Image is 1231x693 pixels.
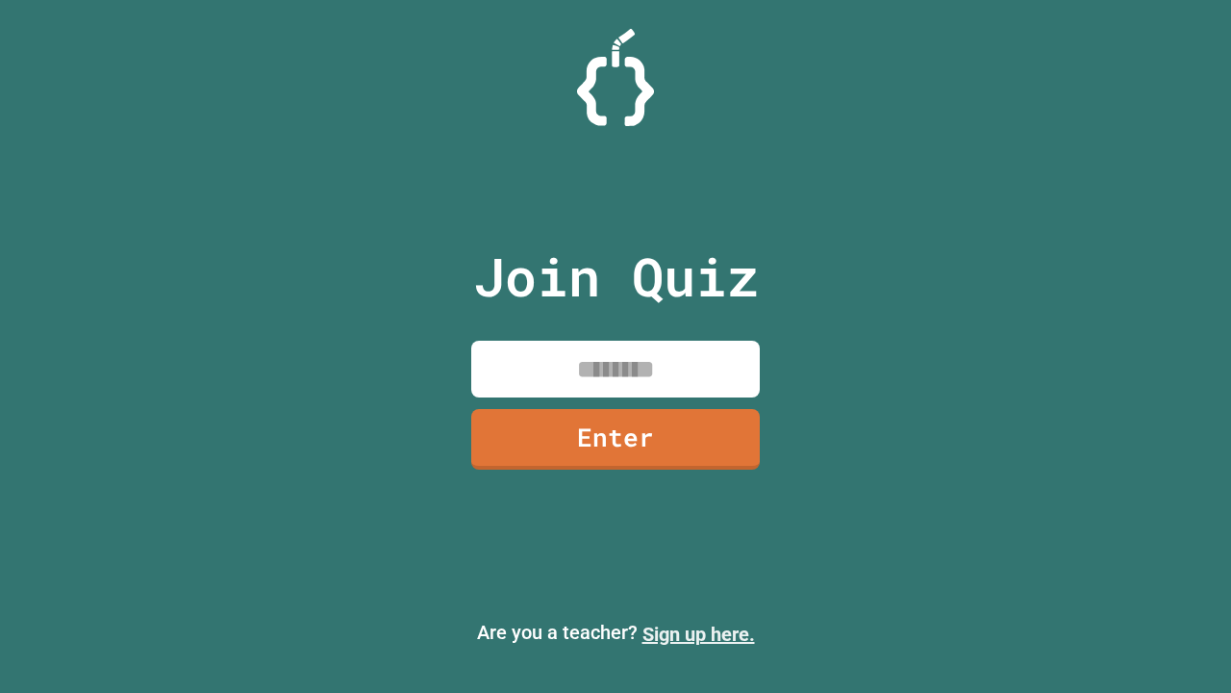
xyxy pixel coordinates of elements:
iframe: chat widget [1071,532,1212,614]
p: Join Quiz [473,237,759,317]
a: Enter [471,409,760,470]
a: Sign up here. [642,623,755,646]
p: Are you a teacher? [15,618,1216,649]
img: Logo.svg [577,29,654,126]
iframe: chat widget [1150,616,1212,674]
